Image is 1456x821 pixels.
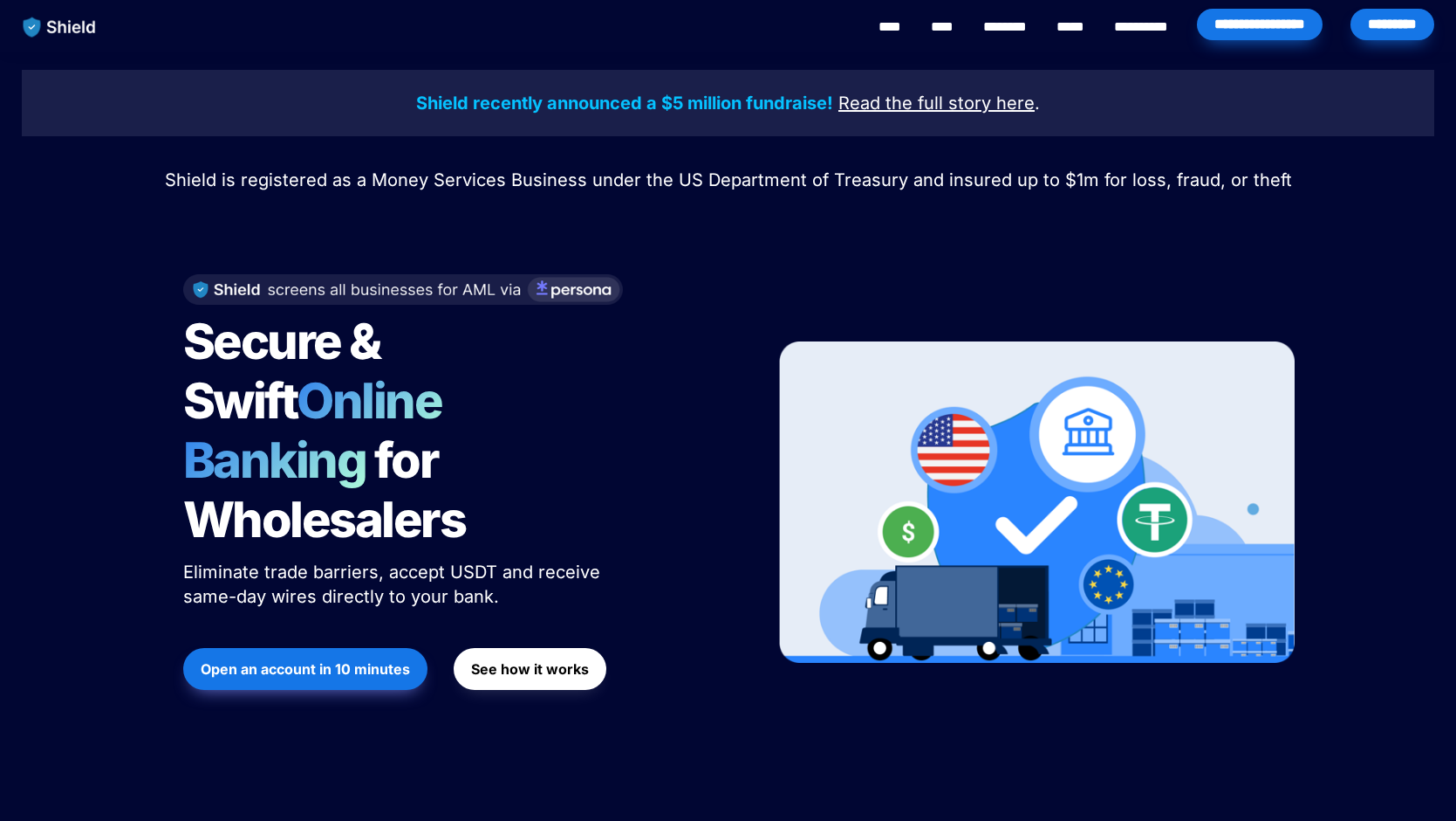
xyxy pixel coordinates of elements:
[996,95,1035,113] a: here
[183,312,389,431] span: Secure & Swift
[183,648,427,690] button: Open an account in 10 minutes
[416,93,833,114] strong: Shield recently announced a $5 million fundraise!
[183,371,460,490] span: Online Banking
[996,93,1035,114] u: here
[838,93,991,114] u: Read the full story
[471,660,589,678] strong: See how it works
[838,95,991,113] a: Read the full story
[183,639,427,699] a: Open an account in 10 minutes
[454,648,606,690] button: See how it works
[1035,93,1040,114] span: .
[15,9,105,45] img: website logo
[183,431,466,549] span: for Wholesalers
[454,639,606,699] a: See how it works
[201,660,410,678] strong: Open an account in 10 minutes
[165,169,1292,190] span: Shield is registered as a Money Services Business under the US Department of Treasury and insured...
[183,562,605,607] span: Eliminate trade barriers, accept USDT and receive same-day wires directly to your bank.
